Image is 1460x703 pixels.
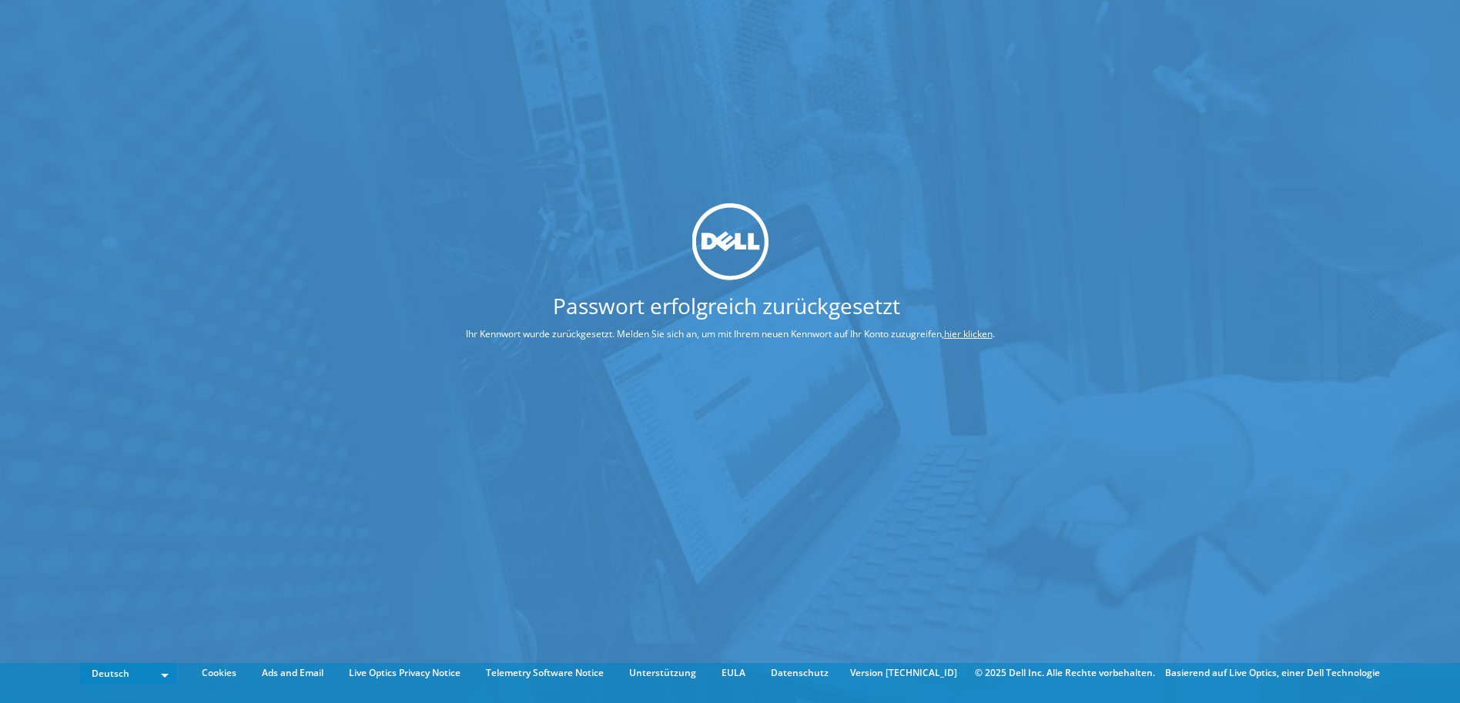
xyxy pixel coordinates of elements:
a: Cookies [190,665,248,681]
p: Ihr Kennwort wurde zurückgesetzt. Melden Sie sich an, um mit Ihrem neuen Kennwort auf Ihr Konto z... [408,326,1053,343]
a: Telemetry Software Notice [474,665,615,681]
a: Ads and Email [250,665,335,681]
li: Version [TECHNICAL_ID] [842,665,965,681]
a: Datenschutz [759,665,840,681]
a: Unterstützung [618,665,708,681]
li: Basierend auf Live Optics, einer Dell Technologie [1165,665,1380,681]
a: EULA [710,665,757,681]
li: © 2025 Dell Inc. Alle Rechte vorbehalten. [967,665,1163,681]
a: Live Optics Privacy Notice [337,665,472,681]
h1: Passwort erfolgreich zurückgesetzt [408,295,1045,316]
a: hier klicken [944,327,993,340]
img: dell_svg_logo.svg [691,203,769,280]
